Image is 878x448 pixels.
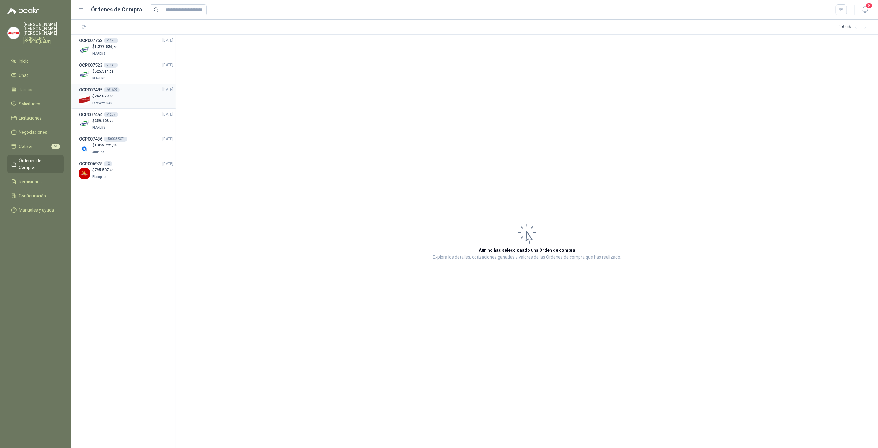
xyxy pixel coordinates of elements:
span: ,70 [112,45,117,49]
h3: OCP007464 [79,111,102,118]
div: 4500036374 [104,137,127,142]
span: Negociaciones [19,129,48,136]
h3: OCP006975 [79,160,102,167]
p: Explora los detalles, cotizaciones ganadas y valores de las Órdenes de compra que has realizado. [433,254,621,261]
p: $ [92,142,117,148]
span: ,16 [112,144,117,147]
img: Company Logo [8,27,19,39]
span: Remisiones [19,178,42,185]
div: 51237 [104,112,118,117]
div: 12 [104,161,112,166]
span: Blanquita [92,175,107,179]
p: [PERSON_NAME] [PERSON_NAME] [PERSON_NAME] [23,22,64,35]
span: [DATE] [162,62,173,68]
h3: OCP007762 [79,37,102,44]
span: [DATE] [162,87,173,93]
span: ,71 [109,70,113,73]
span: 1.839.221 [94,143,117,147]
a: Tareas [7,84,64,95]
span: Lafayette SAS [92,101,112,105]
img: Logo peakr [7,7,39,15]
h3: OCP007523 [79,62,102,69]
span: ,22 [109,119,113,123]
img: Company Logo [79,70,90,80]
div: 261609 [104,87,120,92]
span: Licitaciones [19,115,42,121]
span: ,86 [109,168,113,172]
a: Órdenes de Compra [7,155,64,173]
a: Configuración [7,190,64,202]
p: $ [92,69,113,74]
h3: Aún no has seleccionado una Orden de compra [479,247,575,254]
h3: OCP007485 [79,87,102,93]
span: [DATE] [162,161,173,167]
a: Inicio [7,55,64,67]
span: Manuales y ayuda [19,207,54,213]
span: KLARENS [92,77,106,80]
img: Company Logo [79,168,90,179]
a: OCP007485261609[DATE] Company Logo$262.079,06Lafayette SAS [79,87,173,106]
a: OCP00697512[DATE] Company Logo$795.507,86Blanquita [79,160,173,180]
div: 1 - 6 de 6 [839,22,871,32]
span: 259.103 [94,119,113,123]
a: OCP00776251325[DATE] Company Logo$1.277.024,70KLARENS [79,37,173,57]
button: 9 [859,4,871,15]
p: FERRETERIA [PERSON_NAME] [23,36,64,44]
a: OCP00746451237[DATE] Company Logo$259.103,22KLARENS [79,111,173,131]
span: Alumina [92,150,104,154]
a: Cotizar63 [7,141,64,152]
a: OCP0074364500036374[DATE] Company Logo$1.839.221,16Alumina [79,136,173,155]
a: Solicitudes [7,98,64,110]
h1: Órdenes de Compra [91,5,142,14]
span: Cotizar [19,143,33,150]
div: 51325 [104,38,118,43]
span: Inicio [19,58,29,65]
span: 262.079 [94,94,113,98]
span: KLARENS [92,52,106,55]
span: Solicitudes [19,100,40,107]
span: 1.277.024 [94,44,117,49]
img: Company Logo [79,119,90,129]
img: Company Logo [79,45,90,56]
p: $ [92,93,114,99]
div: 51241 [104,63,118,68]
img: Company Logo [79,94,90,105]
span: 795.507 [94,168,113,172]
span: Chat [19,72,28,79]
span: [DATE] [162,112,173,117]
span: [DATE] [162,136,173,142]
img: Company Logo [79,143,90,154]
span: Configuración [19,192,46,199]
a: Negociaciones [7,126,64,138]
a: Remisiones [7,176,64,188]
span: Tareas [19,86,33,93]
span: ,06 [109,95,113,98]
a: Licitaciones [7,112,64,124]
a: OCP00752351241[DATE] Company Logo$525.514,71KLARENS [79,62,173,81]
h3: OCP007436 [79,136,102,142]
span: 63 [51,144,60,149]
span: Órdenes de Compra [19,157,58,171]
a: Manuales y ayuda [7,204,64,216]
span: KLARENS [92,126,106,129]
a: Chat [7,70,64,81]
span: 9 [866,3,872,9]
p: $ [92,118,113,124]
p: $ [92,167,113,173]
span: 525.514 [94,69,113,74]
p: $ [92,44,117,50]
span: [DATE] [162,38,173,44]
